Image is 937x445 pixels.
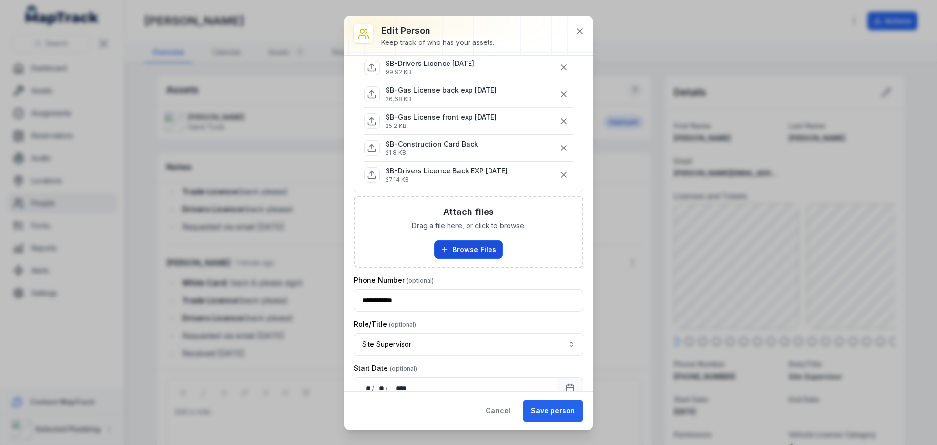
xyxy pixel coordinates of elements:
div: day, [362,383,372,393]
p: SB-Gas License front exp [DATE] [386,112,497,122]
p: SB-Drivers Licence Back EXP [DATE] [386,166,508,176]
div: month, [375,383,385,393]
button: Browse Files [434,240,503,259]
button: Cancel [477,400,519,422]
p: 25.2 KB [386,122,497,130]
button: Save person [523,400,583,422]
p: 99.92 KB [386,68,474,76]
h3: Edit person [381,24,494,38]
h3: Attach files [443,205,494,219]
button: Site Supervisor [354,333,583,356]
p: 26.68 KB [386,95,497,103]
p: 27.14 KB [386,176,508,184]
div: year, [388,383,407,393]
div: / [385,383,388,393]
span: Drag a file here, or click to browse. [412,221,526,231]
p: SB-Drivers Licence [DATE] [386,59,474,68]
p: SB-Gas License back exp [DATE] [386,85,497,95]
button: Calendar [557,377,583,400]
label: Phone Number [354,275,434,285]
p: 21.8 KB [386,149,478,157]
label: Start Date [354,363,417,373]
p: SB-Construction Card Back [386,139,478,149]
div: Keep track of who has your assets. [381,38,494,47]
div: / [372,383,375,393]
label: Role/Title [354,319,416,329]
